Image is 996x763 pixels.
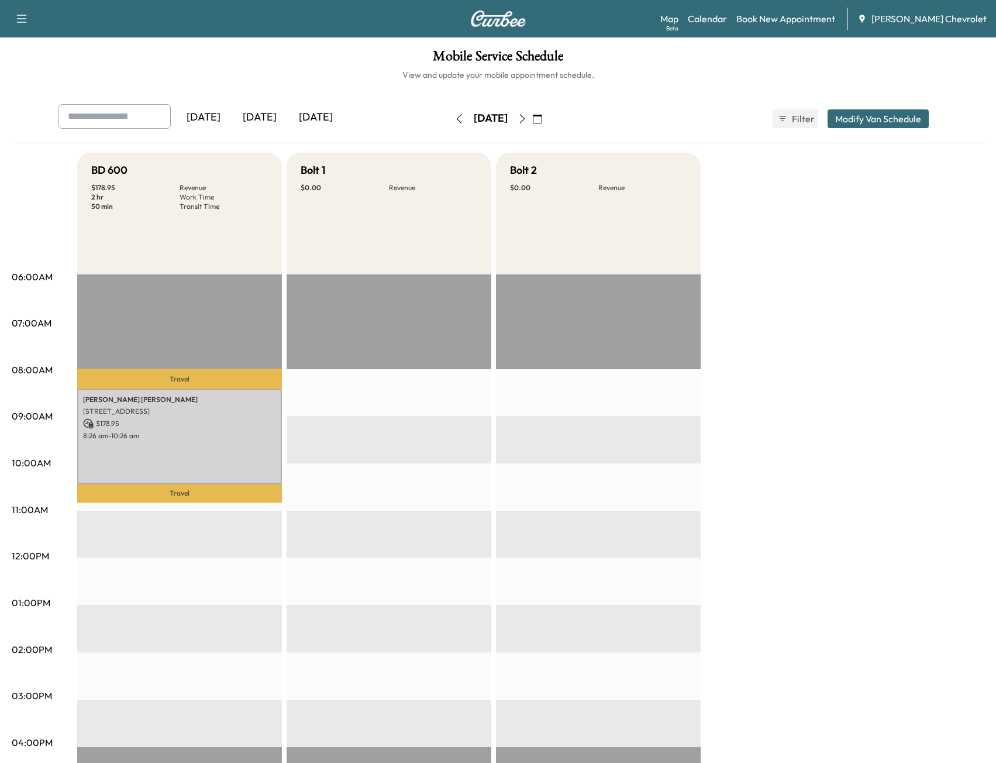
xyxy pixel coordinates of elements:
a: Book New Appointment [736,12,835,26]
p: [PERSON_NAME] [PERSON_NAME] [83,395,276,404]
button: Modify Van Schedule [828,109,929,128]
h5: Bolt 1 [301,162,326,178]
p: 2 hr [91,193,180,202]
p: 11:00AM [12,503,48,517]
p: 04:00PM [12,735,53,750]
p: $ 178.95 [91,183,180,193]
p: Transit Time [180,202,268,211]
p: 8:26 am - 10:26 am [83,431,276,441]
h1: Mobile Service Schedule [12,49,984,69]
p: 12:00PM [12,549,49,563]
span: [PERSON_NAME] Chevrolet [871,12,987,26]
p: 01:00PM [12,596,50,610]
p: 06:00AM [12,270,53,284]
h6: View and update your mobile appointment schedule. [12,69,984,81]
p: 02:00PM [12,642,52,657]
div: [DATE] [288,104,344,131]
a: MapBeta [660,12,678,26]
p: 09:00AM [12,409,53,423]
p: Revenue [389,183,477,193]
p: [STREET_ADDRESS] [83,407,276,416]
img: Curbee Logo [470,11,526,27]
p: $ 178.95 [83,418,276,429]
p: Travel [77,369,282,389]
p: Revenue [180,183,268,193]
p: 07:00AM [12,316,51,330]
p: 10:00AM [12,456,51,470]
h5: Bolt 2 [510,162,537,178]
p: 50 min [91,202,180,211]
span: Filter [792,112,813,126]
p: $ 0.00 [301,183,389,193]
p: $ 0.00 [510,183,598,193]
h5: BD 600 [91,162,127,178]
div: [DATE] [232,104,288,131]
p: Travel [77,484,282,503]
p: 03:00PM [12,689,52,703]
a: Calendar [688,12,727,26]
p: Revenue [598,183,687,193]
div: [DATE] [175,104,232,131]
div: Beta [666,24,678,33]
p: 08:00AM [12,363,53,377]
div: [DATE] [474,111,508,126]
p: Work Time [180,193,268,202]
button: Filter [773,109,818,128]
